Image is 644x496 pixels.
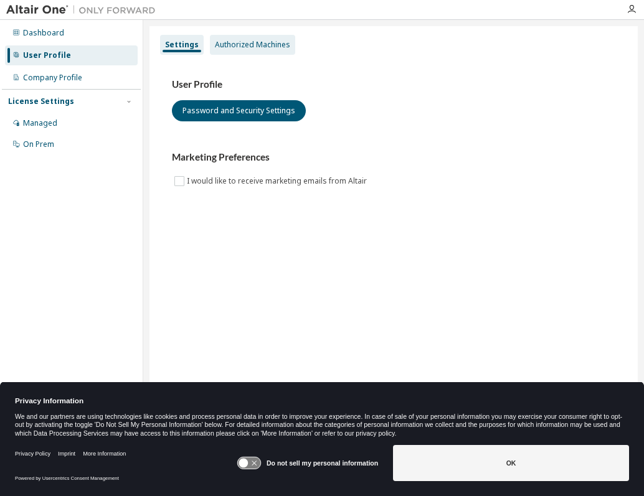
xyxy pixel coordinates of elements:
[187,174,369,189] label: I would like to receive marketing emails from Altair
[165,40,199,50] div: Settings
[23,118,57,128] div: Managed
[172,78,615,91] h3: User Profile
[172,151,615,164] h3: Marketing Preferences
[8,96,74,106] div: License Settings
[23,50,71,60] div: User Profile
[6,4,162,16] img: Altair One
[23,73,82,83] div: Company Profile
[215,40,290,50] div: Authorized Machines
[23,28,64,38] div: Dashboard
[172,100,306,121] button: Password and Security Settings
[23,139,54,149] div: On Prem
